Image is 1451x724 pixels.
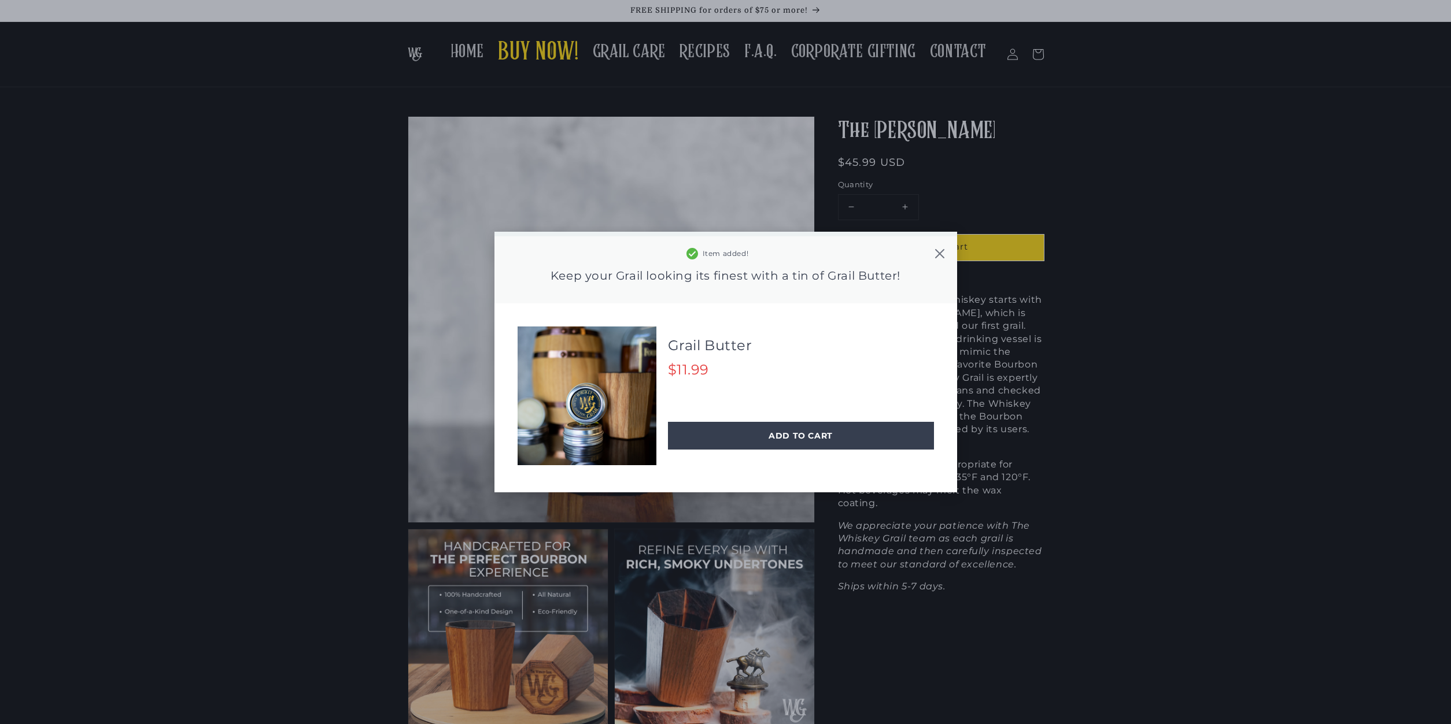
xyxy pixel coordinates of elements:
img: Grail Butter [518,326,656,465]
div: ADD TO CART [668,422,934,450]
div: Keep your Grail looking its finest with a tin of Grail Butter! [551,269,900,283]
span: $11.99 [668,361,710,378]
div: Item added! [703,250,749,258]
div: Grail Butter [668,336,934,355]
